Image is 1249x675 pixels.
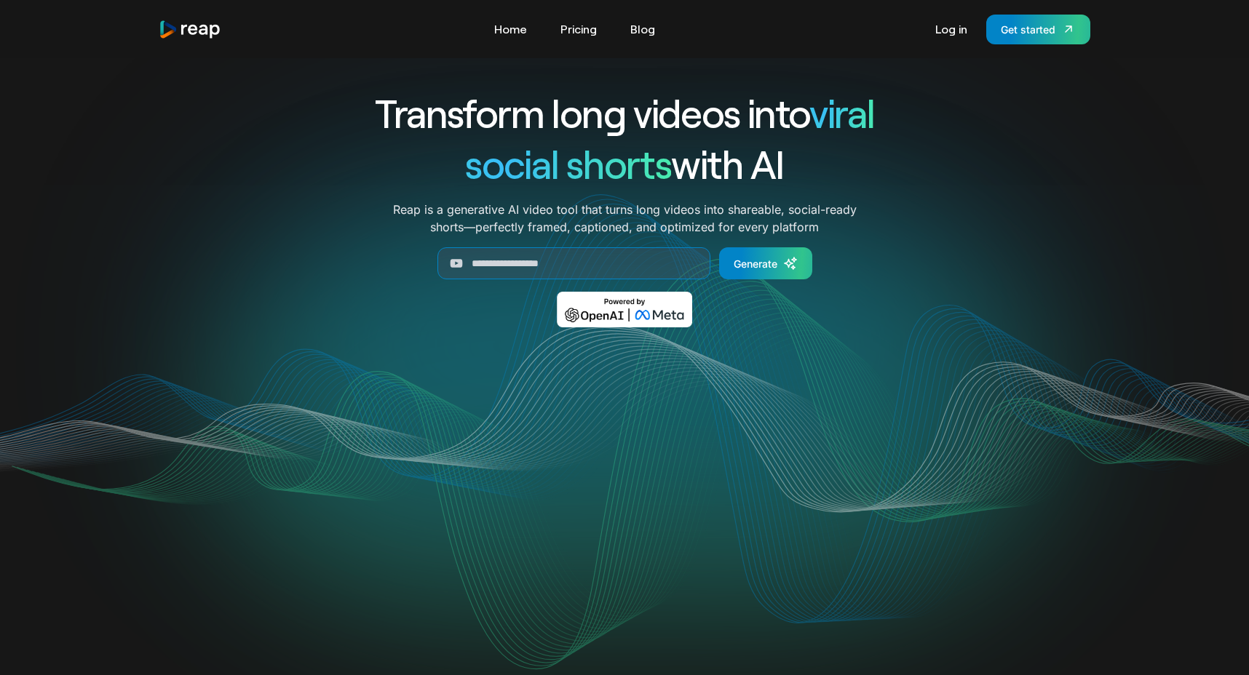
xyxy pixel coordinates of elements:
a: Pricing [553,17,604,41]
span: viral [809,89,874,136]
div: Get started [1001,22,1055,37]
video: Your browser does not support the video tag. [332,348,918,642]
h1: Transform long videos into [322,87,927,138]
a: Log in [928,17,975,41]
form: Generate Form [322,247,927,279]
a: Home [487,17,534,41]
a: Blog [623,17,662,41]
a: Get started [986,15,1090,44]
span: social shorts [465,140,671,187]
p: Reap is a generative AI video tool that turns long videos into shareable, social-ready shorts—per... [393,201,857,236]
div: Generate [734,256,777,271]
a: Generate [719,247,812,279]
h1: with AI [322,138,927,189]
a: home [159,20,221,39]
